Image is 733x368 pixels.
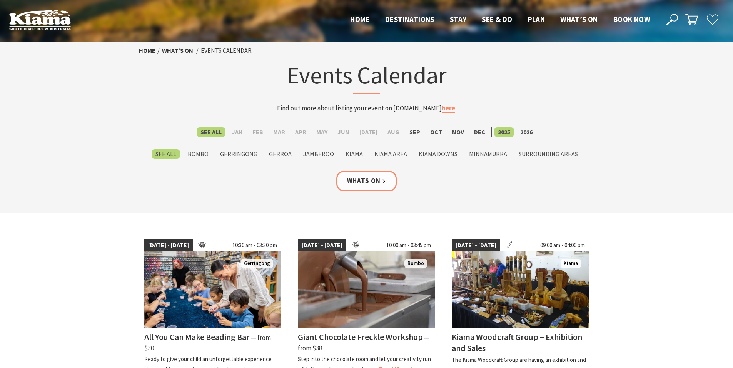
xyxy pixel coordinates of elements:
[265,149,296,159] label: Gerroa
[404,259,427,268] span: Bombo
[382,239,435,251] span: 10:00 am - 03:45 pm
[216,149,261,159] label: Gerringong
[144,331,250,342] h4: All You Can Make Beading Bar
[9,9,71,30] img: Kiama Logo
[385,15,434,24] span: Destinations
[139,47,155,55] a: Home
[342,13,658,26] nav: Main Menu
[536,239,589,251] span: 09:00 am - 04:00 pm
[162,47,193,55] a: What’s On
[356,127,381,137] label: [DATE]
[560,15,598,24] span: What’s On
[406,127,424,137] label: Sep
[561,259,581,268] span: Kiama
[452,251,589,328] img: The wonders of wood
[298,251,435,328] img: The Treat Factory Chocolate Production
[144,239,193,251] span: [DATE] - [DATE]
[216,60,518,94] h1: Events Calendar
[494,127,514,137] label: 2025
[299,149,338,159] label: Jamberoo
[515,149,582,159] label: Surrounding Areas
[442,104,455,113] a: here
[312,127,331,137] label: May
[298,239,346,251] span: [DATE] - [DATE]
[613,15,650,24] span: Book now
[269,127,289,137] label: Mar
[216,103,518,113] p: Find out more about listing your event on [DOMAIN_NAME] .
[448,127,468,137] label: Nov
[201,46,252,56] li: Events Calendar
[334,127,353,137] label: Jun
[516,127,536,137] label: 2026
[450,15,467,24] span: Stay
[197,127,225,137] label: See All
[144,251,281,328] img: groups family kids adults can all bead at our workshops
[241,259,273,268] span: Gerringong
[228,127,247,137] label: Jan
[298,331,423,342] h4: Giant Chocolate Freckle Workshop
[384,127,403,137] label: Aug
[184,149,212,159] label: Bombo
[482,15,512,24] span: See & Do
[249,127,267,137] label: Feb
[342,149,367,159] label: Kiama
[465,149,511,159] label: Minnamurra
[291,127,310,137] label: Apr
[426,127,446,137] label: Oct
[229,239,281,251] span: 10:30 am - 03:30 pm
[350,15,370,24] span: Home
[528,15,545,24] span: Plan
[371,149,411,159] label: Kiama Area
[452,239,500,251] span: [DATE] - [DATE]
[336,171,397,191] a: Whats On
[152,149,180,159] label: See All
[452,331,582,353] h4: Kiama Woodcraft Group – Exhibition and Sales
[470,127,489,137] label: Dec
[415,149,461,159] label: Kiama Downs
